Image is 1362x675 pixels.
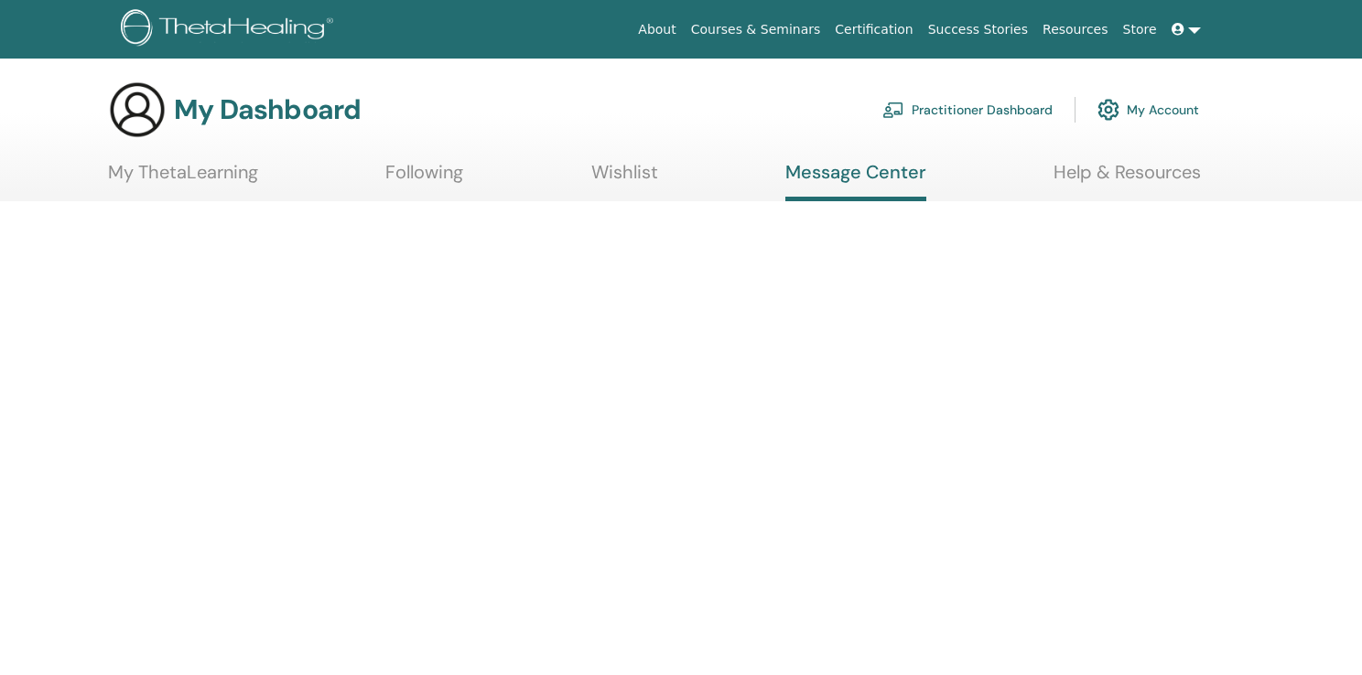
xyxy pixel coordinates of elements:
a: About [631,13,683,47]
h3: My Dashboard [174,93,361,126]
a: Wishlist [591,161,658,197]
a: Success Stories [921,13,1035,47]
img: cog.svg [1097,94,1119,125]
a: Certification [827,13,920,47]
a: Following [385,161,463,197]
a: My ThetaLearning [108,161,258,197]
a: Resources [1035,13,1116,47]
a: Practitioner Dashboard [882,90,1053,130]
img: logo.png [121,9,340,50]
a: Courses & Seminars [684,13,828,47]
a: Help & Resources [1054,161,1201,197]
img: generic-user-icon.jpg [108,80,167,139]
a: Message Center [785,161,926,201]
a: Store [1116,13,1164,47]
img: chalkboard-teacher.svg [882,102,904,118]
a: My Account [1097,90,1199,130]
